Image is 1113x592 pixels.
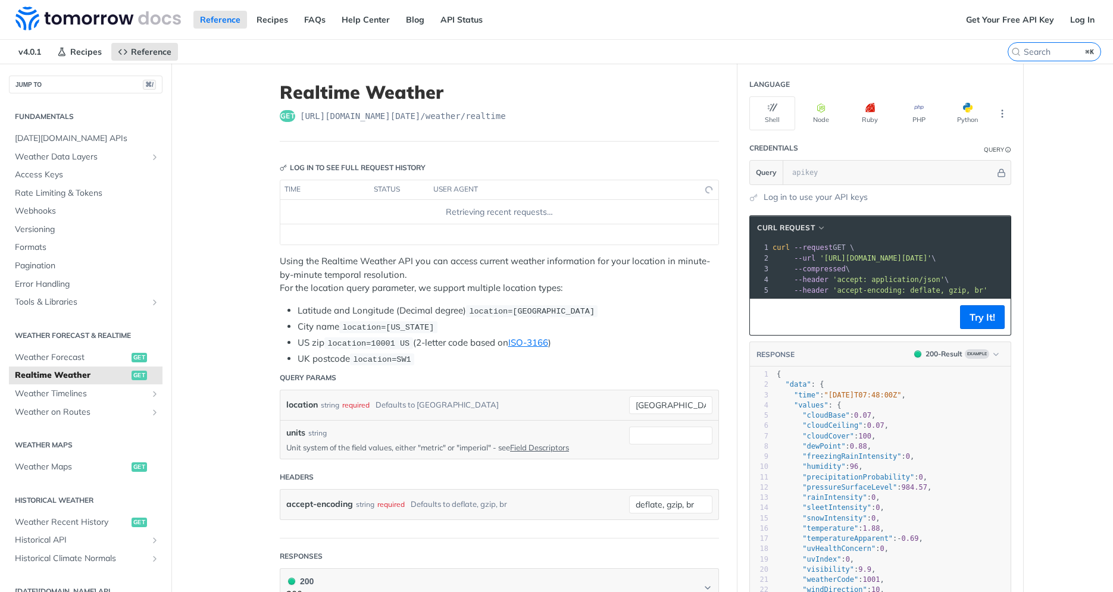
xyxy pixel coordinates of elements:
[750,452,768,462] div: 9
[111,43,178,61] a: Reference
[308,428,327,438] div: string
[965,349,989,359] span: Example
[867,421,884,430] span: 0.07
[850,442,867,450] span: 0.88
[750,462,768,472] div: 10
[280,372,336,383] div: Query Params
[15,187,160,199] span: Rate Limiting & Tokens
[298,352,719,366] li: UK postcode
[794,401,829,409] span: "values"
[750,421,768,431] div: 6
[9,513,162,531] a: Weather Recent Historyget
[9,531,162,549] a: Historical APIShow subpages for Historical API
[15,388,147,400] span: Weather Timelines
[777,524,884,533] span: : ,
[802,411,849,419] span: "cloudBase"
[777,370,781,378] span: {
[750,161,783,184] button: Query
[193,11,247,29] a: Reference
[150,535,160,545] button: Show subpages for Historical API
[335,11,396,29] a: Help Center
[802,514,867,522] span: "snowIntensity"
[777,452,914,461] span: : ,
[15,516,129,528] span: Weather Recent History
[802,565,854,574] span: "visibility"
[777,544,889,553] span: : ,
[9,184,162,202] a: Rate Limiting & Tokens
[750,400,768,411] div: 4
[15,169,160,181] span: Access Keys
[750,472,768,483] div: 11
[833,275,945,284] span: 'accept: application/json'
[9,257,162,275] a: Pagination
[997,108,1008,119] svg: More ellipsis
[897,534,901,543] span: -
[777,493,880,502] span: : ,
[9,403,162,421] a: Weather on RoutesShow subpages for Weather on Routes
[150,297,160,307] button: Show subpages for Tools & Libraries
[993,105,1011,123] button: More Languages
[802,442,845,450] span: "dewPoint"
[286,575,314,588] div: 200
[802,575,858,584] span: "weatherCode"
[15,534,147,546] span: Historical API
[9,130,162,148] a: [DATE][DOMAIN_NAME] APIs
[9,111,162,122] h2: Fundamentals
[794,265,846,273] span: --compressed
[858,432,871,440] span: 100
[777,401,841,409] span: : {
[469,307,595,316] span: location=[GEOGRAPHIC_DATA]
[777,534,923,543] span: : ,
[750,264,770,274] div: 3
[411,496,507,513] div: Defaults to deflate, gzip, br
[298,320,719,334] li: City name
[9,275,162,293] a: Error Handling
[15,278,160,290] span: Error Handling
[750,274,770,285] div: 4
[280,255,719,295] p: Using the Realtime Weather API you can access current weather information for your location in mi...
[750,369,768,380] div: 1
[876,503,880,512] span: 0
[150,408,160,417] button: Show subpages for Weather on Routes
[756,349,795,361] button: RESPONSE
[1011,47,1021,57] svg: Search
[288,578,295,585] span: 200
[280,162,426,173] div: Log in to see full request history
[773,243,790,252] span: curl
[250,11,295,29] a: Recipes
[750,534,768,544] div: 17
[429,180,695,199] th: user agent
[510,443,569,452] a: Field Descriptors
[750,242,770,253] div: 1
[802,462,845,471] span: "humidity"
[777,421,889,430] span: : ,
[749,79,790,90] div: Language
[286,496,353,513] label: accept-encoding
[918,473,923,481] span: 0
[750,390,768,400] div: 3
[750,380,768,390] div: 2
[370,180,429,199] th: status
[794,254,815,262] span: --url
[9,293,162,311] a: Tools & LibrariesShow subpages for Tools & Libraries
[777,391,906,399] span: : ,
[9,239,162,256] a: Formats
[15,461,129,473] span: Weather Maps
[1083,46,1098,58] kbd: ⌘K
[376,396,499,414] div: Defaults to [GEOGRAPHIC_DATA]
[280,82,719,103] h1: Realtime Weather
[750,411,768,421] div: 5
[802,483,897,491] span: "pressureSurfaceLevel"
[132,462,147,472] span: get
[871,514,876,522] span: 0
[777,555,854,563] span: : ,
[280,164,287,171] svg: Key
[896,96,942,130] button: PHP
[777,503,884,512] span: : ,
[280,180,370,199] th: time
[286,442,611,453] p: Unit system of the field values, either "metric" or "imperial" - see
[15,369,129,381] span: Realtime Weather
[9,166,162,184] a: Access Keys
[327,339,409,348] span: location=10001 US
[773,243,854,252] span: GET \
